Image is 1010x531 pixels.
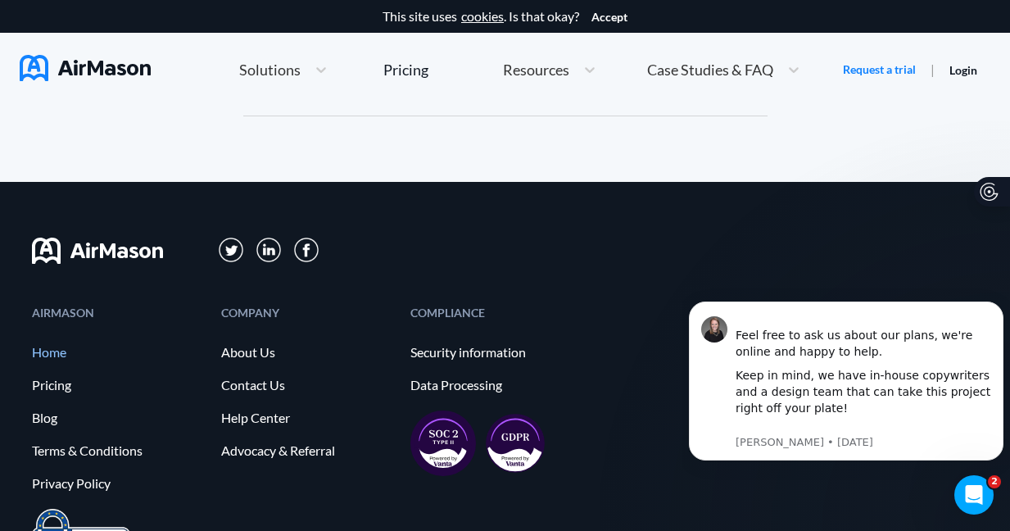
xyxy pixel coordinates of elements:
[461,9,504,24] a: cookies
[221,443,394,458] a: Advocacy & Referral
[221,307,394,318] div: COMPANY
[219,238,244,263] img: svg+xml;base64,PD94bWwgdmVyc2lvbj0iMS4wIiBlbmNvZGluZz0iVVRGLTgiPz4KPHN2ZyB3aWR0aD0iMzFweCIgaGVpZ2...
[32,476,205,491] a: Privacy Policy
[843,61,916,78] a: Request a trial
[256,238,282,263] img: svg+xml;base64,PD94bWwgdmVyc2lvbj0iMS4wIiBlbmNvZGluZz0iVVRGLTgiPz4KPHN2ZyB3aWR0aD0iMzFweCIgaGVpZ2...
[221,411,394,425] a: Help Center
[954,475,994,515] iframe: Intercom live chat
[32,238,163,264] img: svg+xml;base64,PHN2ZyB3aWR0aD0iMTYwIiBoZWlnaHQ9IjMyIiB2aWV3Qm94PSIwIDAgMTYwIDMyIiBmaWxsPSJub25lIi...
[383,62,428,77] div: Pricing
[988,475,1001,488] span: 2
[32,443,205,458] a: Terms & Conditions
[410,345,583,360] a: Security information
[20,55,151,81] img: AirMason Logo
[221,378,394,393] a: Contact Us
[221,345,394,360] a: About Us
[239,62,301,77] span: Solutions
[591,11,627,24] button: Accept cookies
[682,281,1010,523] iframe: Intercom notifications message
[410,378,583,393] a: Data Processing
[32,411,205,425] a: Blog
[383,55,428,84] a: Pricing
[294,238,319,262] img: svg+xml;base64,PD94bWwgdmVyc2lvbj0iMS4wIiBlbmNvZGluZz0iVVRGLTgiPz4KPHN2ZyB3aWR0aD0iMzBweCIgaGVpZ2...
[32,345,205,360] a: Home
[647,62,773,77] span: Case Studies & FAQ
[410,411,476,476] img: soc2-17851990f8204ed92eb8cdb2d5e8da73.svg
[503,62,569,77] span: Resources
[32,307,205,318] div: AIRMASON
[949,63,977,77] a: Login
[32,378,205,393] a: Pricing
[410,307,583,318] div: COMPLIANCE
[931,61,935,77] span: |
[486,414,545,473] img: gdpr-98ea35551734e2af8fd9405dbdaf8c18.svg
